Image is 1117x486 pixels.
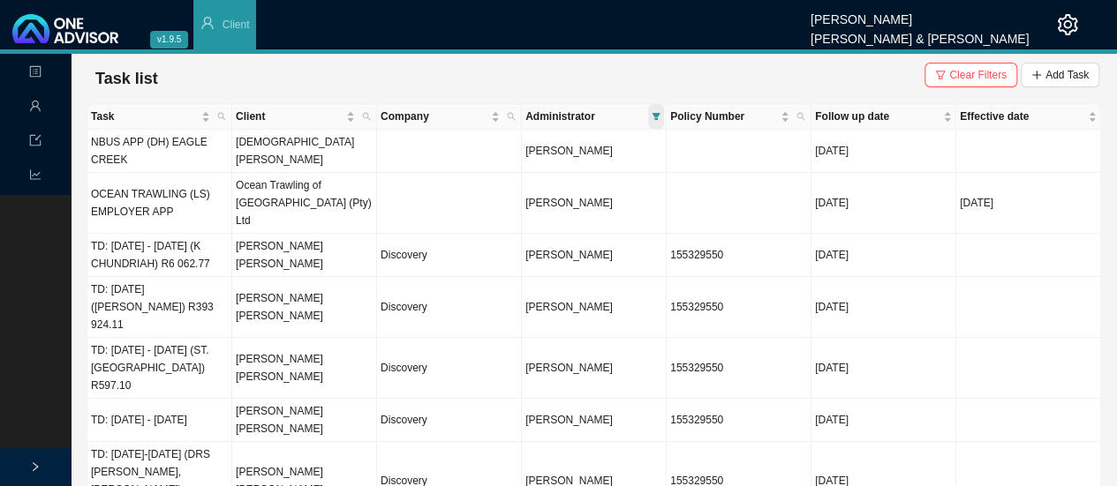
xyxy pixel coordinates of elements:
[503,104,519,129] span: search
[525,197,613,209] span: [PERSON_NAME]
[87,277,232,338] td: TD: [DATE] ([PERSON_NAME]) R393 924.11
[648,104,664,129] span: filter
[811,277,956,338] td: [DATE]
[525,414,613,426] span: [PERSON_NAME]
[377,399,522,442] td: Discovery
[30,461,41,472] span: right
[956,173,1101,234] td: [DATE]
[214,104,230,129] span: search
[811,104,956,130] th: Follow up date
[652,112,660,121] span: filter
[358,104,374,129] span: search
[232,234,377,277] td: [PERSON_NAME] [PERSON_NAME]
[236,108,343,125] span: Client
[667,399,811,442] td: 155329550
[811,338,956,399] td: [DATE]
[670,108,777,125] span: Policy Number
[377,277,522,338] td: Discovery
[377,234,522,277] td: Discovery
[232,399,377,442] td: [PERSON_NAME] [PERSON_NAME]
[377,104,522,130] th: Company
[29,93,42,123] span: user
[525,362,613,374] span: [PERSON_NAME]
[87,173,232,234] td: OCEAN TRAWLING (LS) EMPLOYER APP
[29,161,42,192] span: line-chart
[217,112,226,121] span: search
[1057,14,1078,35] span: setting
[811,24,1029,43] div: [PERSON_NAME] & [PERSON_NAME]
[87,399,232,442] td: TD: [DATE] - [DATE]
[1031,70,1042,80] span: plus
[525,145,613,157] span: [PERSON_NAME]
[796,112,805,121] span: search
[95,70,158,87] span: Task list
[793,104,809,129] span: search
[507,112,516,121] span: search
[667,234,811,277] td: 155329550
[667,104,811,130] th: Policy Number
[1021,63,1099,87] button: Add Task
[667,338,811,399] td: 155329550
[87,338,232,399] td: TD: [DATE] - [DATE] (ST. [GEOGRAPHIC_DATA]) R597.10
[29,58,42,89] span: profile
[1045,66,1089,84] span: Add Task
[525,108,645,125] span: Administrator
[232,338,377,399] td: [PERSON_NAME] [PERSON_NAME]
[232,104,377,130] th: Client
[811,130,956,173] td: [DATE]
[29,127,42,158] span: import
[91,108,198,125] span: Task
[223,19,250,31] span: Client
[815,108,940,125] span: Follow up date
[925,63,1017,87] button: Clear Filters
[232,277,377,338] td: [PERSON_NAME] [PERSON_NAME]
[667,277,811,338] td: 155329550
[362,112,371,121] span: search
[87,234,232,277] td: TD: [DATE] - [DATE] (K CHUNDRIAH) R6 062.77
[12,14,118,43] img: 2df55531c6924b55f21c4cf5d4484680-logo-light.svg
[87,104,232,130] th: Task
[960,108,1084,125] span: Effective date
[525,301,613,313] span: [PERSON_NAME]
[956,104,1101,130] th: Effective date
[381,108,487,125] span: Company
[232,130,377,173] td: [DEMOGRAPHIC_DATA][PERSON_NAME]
[811,399,956,442] td: [DATE]
[949,66,1007,84] span: Clear Filters
[811,173,956,234] td: [DATE]
[525,249,613,261] span: [PERSON_NAME]
[935,70,946,80] span: filter
[150,31,188,49] span: v1.9.5
[232,173,377,234] td: Ocean Trawling of [GEOGRAPHIC_DATA] (Pty) Ltd
[811,234,956,277] td: [DATE]
[811,4,1029,24] div: [PERSON_NAME]
[377,338,522,399] td: Discovery
[87,130,232,173] td: NBUS APP (DH) EAGLE CREEK
[200,16,215,30] span: user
